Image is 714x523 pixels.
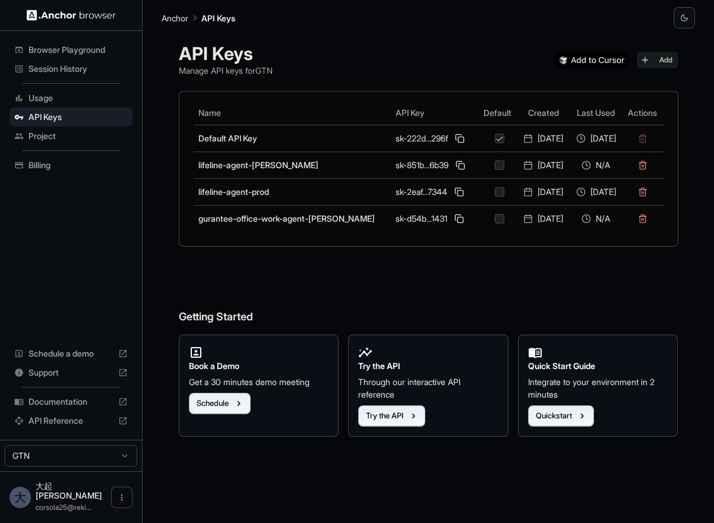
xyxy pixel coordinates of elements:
[29,159,128,171] span: Billing
[396,185,473,199] div: sk-2eaf...7344
[29,130,128,142] span: Project
[522,133,565,144] div: [DATE]
[570,101,622,125] th: Last Used
[453,158,467,172] button: Copy API key
[452,212,466,226] button: Copy API key
[391,101,478,125] th: API Key
[452,185,466,199] button: Copy API key
[36,481,102,500] span: 大起 佐藤
[194,152,391,178] td: lifeline-agent-[PERSON_NAME]
[10,156,132,175] div: Billing
[528,405,594,427] button: Quickstart
[29,348,113,360] span: Schedule a demo
[396,131,473,146] div: sk-222d...296f
[637,52,678,68] button: Add
[36,503,91,512] span: corsola25@rekid.co.jp
[10,89,132,108] div: Usage
[574,213,617,225] div: N/A
[622,101,663,125] th: Actions
[522,186,565,198] div: [DATE]
[478,101,517,125] th: Default
[194,205,391,232] td: gurantee-office-work-agent-[PERSON_NAME]
[10,363,132,382] div: Support
[358,405,425,427] button: Try the API
[10,108,132,127] div: API Keys
[29,367,113,379] span: Support
[10,344,132,363] div: Schedule a demo
[29,44,128,56] span: Browser Playground
[179,261,678,326] h6: Getting Started
[194,125,391,152] td: Default API Key
[10,487,31,508] div: 大
[10,40,132,59] div: Browser Playground
[528,360,668,373] h2: Quick Start Guide
[574,159,617,171] div: N/A
[27,10,116,21] img: Anchor Logo
[29,415,113,427] span: API Reference
[574,133,617,144] div: [DATE]
[10,59,132,78] div: Session History
[522,159,565,171] div: [DATE]
[453,131,467,146] button: Copy API key
[189,376,329,388] p: Get a 30 minutes demo meeting
[29,396,113,408] span: Documentation
[10,411,132,430] div: API Reference
[396,158,473,172] div: sk-851b...6b39
[162,11,235,24] nav: breadcrumb
[194,178,391,205] td: lifeline-agent-prod
[574,186,617,198] div: [DATE]
[522,213,565,225] div: [DATE]
[111,487,132,508] button: Open menu
[179,43,273,64] h1: API Keys
[29,111,128,123] span: API Keys
[29,92,128,104] span: Usage
[189,393,251,414] button: Schedule
[201,12,235,24] p: API Keys
[358,360,498,373] h2: Try the API
[162,12,188,24] p: Anchor
[10,127,132,146] div: Project
[358,376,498,401] p: Through our interactive API reference
[29,63,128,75] span: Session History
[555,52,630,68] img: Add anchorbrowser MCP server to Cursor
[194,101,391,125] th: Name
[517,101,570,125] th: Created
[189,360,329,373] h2: Book a Demo
[179,64,273,77] p: Manage API keys for GTN
[528,376,668,401] p: Integrate to your environment in 2 minutes
[10,392,132,411] div: Documentation
[396,212,473,226] div: sk-d54b...1431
